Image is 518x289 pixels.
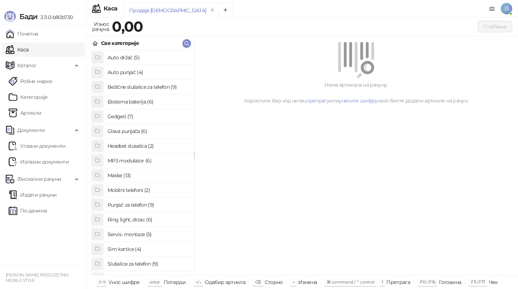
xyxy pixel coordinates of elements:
[91,19,110,34] div: Износ рачуна
[208,7,217,13] button: remove
[6,27,38,41] a: Почетна
[108,96,188,107] h4: Eksterna baterija (6)
[112,18,143,35] strong: 0,00
[37,14,73,20] span: 3.11.0-b80b730
[108,199,188,211] h4: Punjač za telefon (9)
[108,229,188,240] h4: Servis- montaze (5)
[292,279,295,285] span: +
[108,66,188,78] h4: Auto punjač (4)
[87,50,194,275] div: grid
[298,277,317,287] div: Измена
[17,172,61,186] span: Фискални рачуни
[255,279,261,285] span: ⌫
[129,6,206,14] div: Продаја [DEMOGRAPHIC_DATA]
[109,277,140,287] div: Унос шифре
[9,106,42,120] a: ArtikliАртикли
[108,125,188,137] h4: Glava punjača (6)
[9,155,69,169] a: Излазни документи
[386,277,410,287] div: Претрага
[108,184,188,196] h4: Mobilni telefoni (2)
[108,214,188,225] h4: Ring light, drzac (6)
[382,279,383,285] span: f
[9,139,66,153] a: Ulazni dokumentiУлазни документи
[203,81,509,105] div: Нема артикала на рачуну. Користите бар код читач, или како бисте додали артикле на рачун.
[4,11,16,22] img: Logo
[17,123,45,137] span: Документи
[265,277,283,287] div: Сторно
[6,42,28,57] a: Каса
[420,279,435,285] span: F10 / F16
[306,97,329,104] a: претрагу
[218,3,233,17] button: Add tab
[327,279,374,285] span: ⌘ command / ⌃ control
[9,203,47,218] a: По данима
[486,3,498,14] a: Документација
[339,97,378,104] a: унесите шифру
[501,3,512,14] span: JŠ
[108,81,188,93] h4: Bežične slušalice za telefon (9)
[9,74,52,88] a: Робне марке
[101,39,139,47] div: Све категорије
[9,188,57,202] a: Издати рачуни
[108,155,188,166] h4: MP3 modulator (6)
[205,277,245,287] div: Одабир артикла
[108,170,188,181] h4: Maske (13)
[195,279,201,285] span: ↑/↓
[99,279,105,285] span: 0-9
[108,273,188,284] h4: Staklo za telefon (7)
[478,21,512,32] button: Плаћање
[439,277,461,287] div: Готовина
[150,279,160,285] span: enter
[108,258,188,270] h4: Slušalice za telefon (9)
[108,111,188,122] h4: Gedgeti (7)
[6,272,68,283] small: [PERSON_NAME] PREDUZETNIK MOBILE STYLE
[108,243,188,255] h4: Sim kartice (4)
[489,277,498,287] div: Чек
[9,90,48,104] a: Категорије
[471,279,485,285] span: F11 / F17
[108,140,188,152] h4: Headset slusalica (2)
[108,52,188,63] h4: Auto držač (5)
[164,277,186,287] div: Потврди
[19,12,37,21] span: Бади
[104,6,117,12] div: Каса
[17,58,37,73] span: Каталог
